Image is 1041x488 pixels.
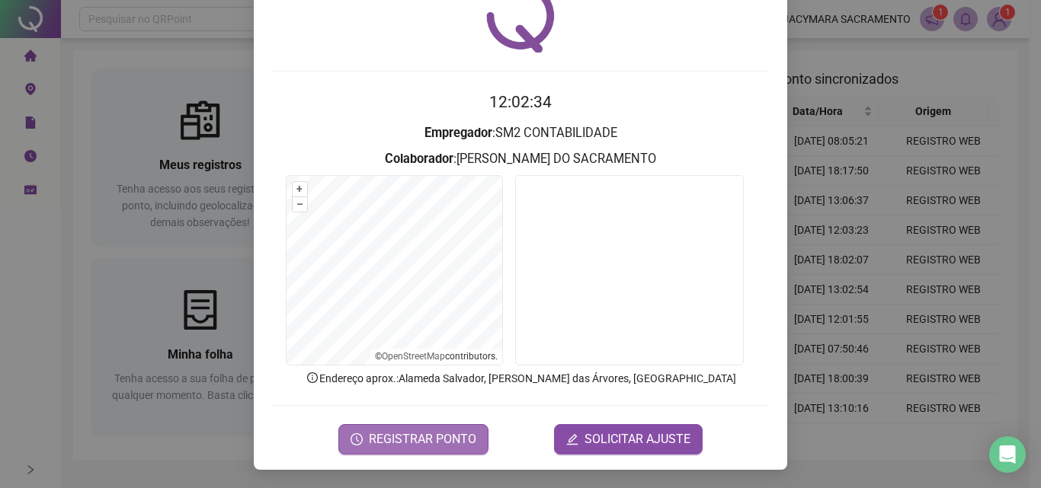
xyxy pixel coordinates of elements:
a: OpenStreetMap [382,351,445,362]
span: edit [566,433,578,445]
button: REGISTRAR PONTO [338,424,488,455]
span: clock-circle [351,433,363,445]
li: © contributors. [375,351,498,362]
span: REGISTRAR PONTO [369,430,476,448]
strong: Empregador [424,126,492,140]
span: info-circle [306,371,319,384]
button: + [293,182,307,196]
span: SOLICITAR AJUSTE [585,430,690,448]
time: 12:02:34 [489,93,552,111]
div: Open Intercom Messenger [989,436,1026,473]
strong: Colaborador [385,152,453,166]
button: – [293,197,307,212]
p: Endereço aprox. : Alameda Salvador, [PERSON_NAME] das Árvores, [GEOGRAPHIC_DATA] [272,370,769,387]
h3: : [PERSON_NAME] DO SACRAMENTO [272,149,769,169]
h3: : SM2 CONTABILIDADE [272,123,769,143]
button: editSOLICITAR AJUSTE [554,424,703,455]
